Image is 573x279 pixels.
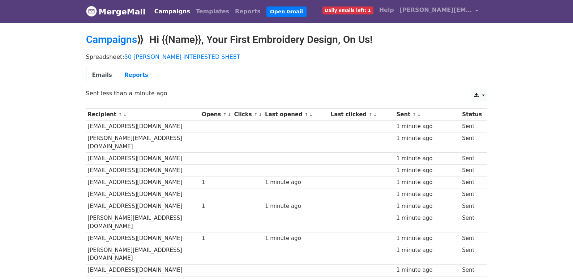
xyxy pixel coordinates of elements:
[86,53,487,61] p: Spreadsheet:
[373,112,377,117] a: ↓
[193,4,232,19] a: Templates
[86,232,200,244] td: [EMAIL_ADDRESS][DOMAIN_NAME]
[202,234,231,243] div: 1
[460,109,483,121] th: Status
[118,68,154,83] a: Reports
[460,200,483,212] td: Sent
[395,109,461,121] th: Sent
[369,112,373,117] a: ↑
[376,3,397,17] a: Help
[460,121,483,132] td: Sent
[86,188,200,200] td: [EMAIL_ADDRESS][DOMAIN_NAME]
[86,90,487,97] p: Sent less than a minute ago
[86,164,200,176] td: [EMAIL_ADDRESS][DOMAIN_NAME]
[151,4,193,19] a: Campaigns
[400,6,472,14] span: [PERSON_NAME][EMAIL_ADDRESS][DOMAIN_NAME]
[86,4,146,19] a: MergeMail
[396,234,458,243] div: 1 minute ago
[396,190,458,199] div: 1 minute ago
[396,122,458,131] div: 1 minute ago
[200,109,232,121] th: Opens
[397,3,482,20] a: [PERSON_NAME][EMAIL_ADDRESS][DOMAIN_NAME]
[396,178,458,187] div: 1 minute ago
[265,202,327,210] div: 1 minute ago
[460,188,483,200] td: Sent
[460,164,483,176] td: Sent
[412,112,416,117] a: ↑
[460,152,483,164] td: Sent
[223,112,227,117] a: ↑
[396,134,458,143] div: 1 minute ago
[86,176,200,188] td: [EMAIL_ADDRESS][DOMAIN_NAME]
[86,132,200,153] td: [PERSON_NAME][EMAIL_ADDRESS][DOMAIN_NAME]
[86,68,118,83] a: Emails
[118,112,122,117] a: ↑
[86,34,487,46] h2: ⟫ Hi {{Name}}, Your First Embroidery Design, On Us!
[396,246,458,254] div: 1 minute ago
[227,112,231,117] a: ↓
[396,154,458,163] div: 1 minute ago
[86,244,200,265] td: [PERSON_NAME][EMAIL_ADDRESS][DOMAIN_NAME]
[460,132,483,153] td: Sent
[322,6,373,14] span: Daily emails left: 1
[232,109,263,121] th: Clicks
[265,178,327,187] div: 1 minute ago
[265,234,327,243] div: 1 minute ago
[86,200,200,212] td: [EMAIL_ADDRESS][DOMAIN_NAME]
[396,214,458,222] div: 1 minute ago
[254,112,258,117] a: ↑
[396,266,458,274] div: 1 minute ago
[460,244,483,265] td: Sent
[86,152,200,164] td: [EMAIL_ADDRESS][DOMAIN_NAME]
[396,202,458,210] div: 1 minute ago
[329,109,395,121] th: Last clicked
[86,212,200,232] td: [PERSON_NAME][EMAIL_ADDRESS][DOMAIN_NAME]
[86,34,137,45] a: Campaigns
[396,166,458,175] div: 1 minute ago
[123,112,127,117] a: ↓
[202,178,231,187] div: 1
[460,232,483,244] td: Sent
[86,6,97,17] img: MergeMail logo
[266,6,307,17] a: Open Gmail
[460,176,483,188] td: Sent
[232,4,264,19] a: Reports
[320,3,376,17] a: Daily emails left: 1
[417,112,421,117] a: ↓
[202,202,231,210] div: 1
[304,112,308,117] a: ↑
[460,264,483,276] td: Sent
[309,112,313,117] a: ↓
[86,121,200,132] td: [EMAIL_ADDRESS][DOMAIN_NAME]
[124,53,240,60] a: 50 [PERSON_NAME] INTERESTED SHEET
[263,109,329,121] th: Last opened
[86,109,200,121] th: Recipient
[258,112,262,117] a: ↓
[460,212,483,232] td: Sent
[86,264,200,276] td: [EMAIL_ADDRESS][DOMAIN_NAME]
